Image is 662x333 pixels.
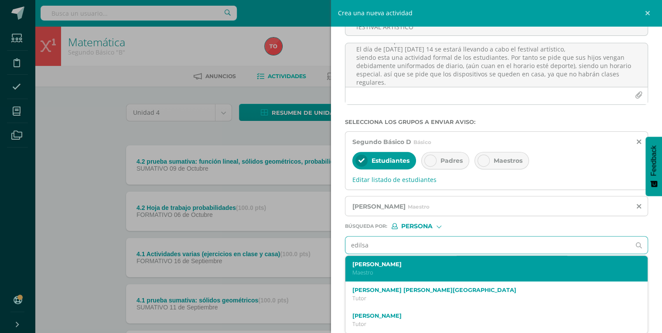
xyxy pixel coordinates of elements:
span: Maestro [408,203,430,210]
span: [PERSON_NAME] [352,203,406,210]
span: Persona [401,224,433,229]
label: [PERSON_NAME] [PERSON_NAME][GEOGRAPHIC_DATA] [352,287,628,293]
span: Maestros [494,157,522,165]
p: Maestro [352,269,628,276]
label: Selecciona los grupos a enviar aviso : [345,119,648,125]
input: Ej. Mario Galindo [345,237,630,254]
div: [object Object] [392,223,457,229]
p: Tutor [352,320,628,328]
span: Segundo Básico D [352,138,411,146]
span: Estudiantes [372,157,409,165]
input: Titulo [345,18,648,35]
textarea: Buenos días padres de familia de 2D. El día de [DATE] [DATE] 14 se estará llevando a cabo el fest... [345,43,648,87]
span: Editar listado de estudiantes [352,175,641,184]
button: Feedback - Mostrar encuesta [645,137,662,196]
span: Feedback [650,145,658,176]
span: Búsqueda por : [345,224,387,229]
span: Básico [413,139,431,145]
label: [PERSON_NAME] [352,312,628,319]
span: Padres [440,157,463,165]
label: [PERSON_NAME] [352,261,628,268]
p: Tutor [352,295,628,302]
